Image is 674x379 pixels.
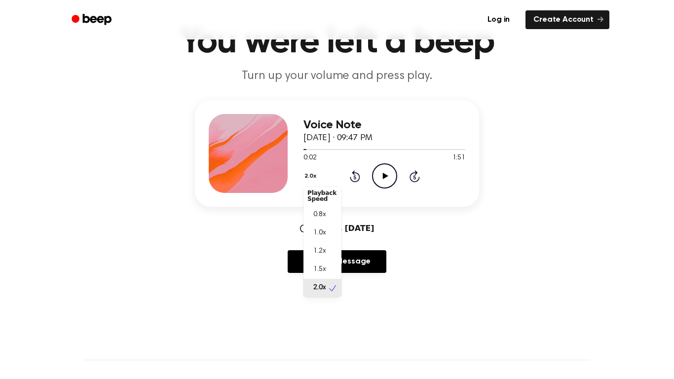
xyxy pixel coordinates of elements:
[313,210,326,220] span: 0.8x
[303,187,341,297] div: 2.0x
[313,283,326,293] span: 2.0x
[313,246,326,257] span: 1.2x
[303,186,341,206] div: Playback Speed
[303,168,320,185] button: 2.0x
[313,265,326,275] span: 1.5x
[313,228,326,238] span: 1.0x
